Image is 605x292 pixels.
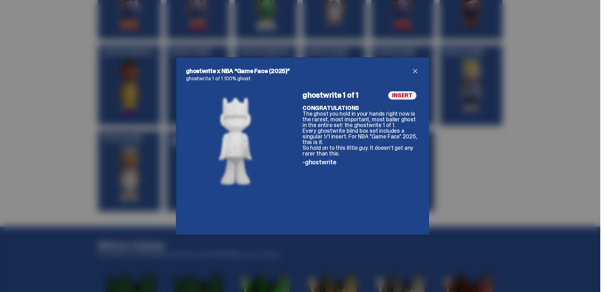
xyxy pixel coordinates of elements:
p: The ghost you hold in your hands right now is the rarest, most important, most baller ghost in th... [302,105,419,156]
button: close [411,67,419,75]
span: INSERT [388,91,416,100]
h2: ghostwrite x NBA “Game Face (2025)” [186,67,411,75]
h4: ghostwrite 1 of 1 [302,91,419,99]
img: NBA%20Game%20Face%20-%20Website%20Archive.71%201.png [213,91,256,190]
p: -ghostwrite [302,159,419,165]
p: ghostwrite 1 of 1 100% ghost [186,76,419,81]
b: CONGRATULATIONS [302,104,359,112]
